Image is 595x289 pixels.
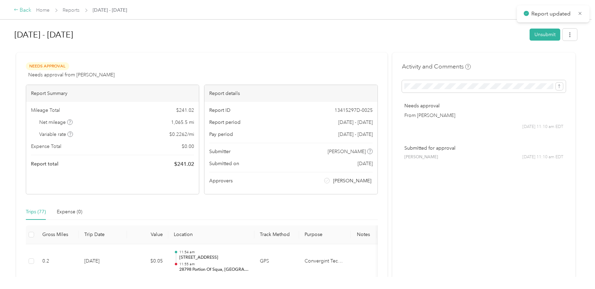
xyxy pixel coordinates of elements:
[209,131,233,138] span: Pay period
[174,160,194,168] span: $ 241.02
[31,107,60,114] span: Mileage Total
[40,131,73,138] span: Variable rate
[31,143,61,150] span: Expense Total
[31,160,59,168] span: Report total
[254,225,299,244] th: Track Method
[404,144,563,152] p: Submitted for approval
[26,85,199,102] div: Report Summary
[57,208,82,216] div: Expense (0)
[14,26,525,43] h1: Sep 1 - 30, 2025
[171,119,194,126] span: 1,065.5 mi
[299,225,351,244] th: Purpose
[358,160,373,167] span: [DATE]
[209,160,239,167] span: Submitted on
[209,107,231,114] span: Report ID
[376,225,402,244] th: Tags
[127,244,168,279] td: $0.05
[338,131,373,138] span: [DATE] - [DATE]
[209,148,231,155] span: Submitter
[169,131,194,138] span: $ 0.2262 / mi
[79,225,127,244] th: Trip Date
[26,208,46,216] div: Trips (77)
[37,244,79,279] td: 0.2
[404,112,563,119] p: From [PERSON_NAME]
[530,29,560,41] button: Unsubmit
[40,119,73,126] span: Net mileage
[26,62,69,70] span: Needs Approval
[333,177,371,184] span: [PERSON_NAME]
[79,244,127,279] td: [DATE]
[404,102,563,109] p: Needs approval
[179,255,249,261] p: [STREET_ADDRESS]
[63,7,80,13] a: Reports
[168,225,254,244] th: Location
[522,154,563,160] span: [DATE] 11:10 am EDT
[179,262,249,267] p: 11:55 am
[37,225,79,244] th: Gross Miles
[14,6,32,14] div: Back
[28,71,115,78] span: Needs approval from [PERSON_NAME]
[254,244,299,279] td: GPS
[328,148,366,155] span: [PERSON_NAME]
[93,7,127,14] span: [DATE] - [DATE]
[36,7,50,13] a: Home
[209,119,241,126] span: Report period
[209,177,233,184] span: Approvers
[204,85,377,102] div: Report details
[176,107,194,114] span: $ 241.02
[351,225,376,244] th: Notes
[182,143,194,150] span: $ 0.00
[334,107,373,114] span: 13415297D-0025
[556,250,595,289] iframe: Everlance-gr Chat Button Frame
[402,62,471,71] h4: Activity and Comments
[531,10,573,18] p: Report updated
[127,225,168,244] th: Value
[522,124,563,130] span: [DATE] 11:10 am EDT
[299,244,351,279] td: Convergint Technologies
[404,154,438,160] span: [PERSON_NAME]
[338,119,373,126] span: [DATE] - [DATE]
[179,250,249,255] p: 11:54 am
[179,267,249,273] p: 28798 Portion Of Squa, [GEOGRAPHIC_DATA], [GEOGRAPHIC_DATA]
